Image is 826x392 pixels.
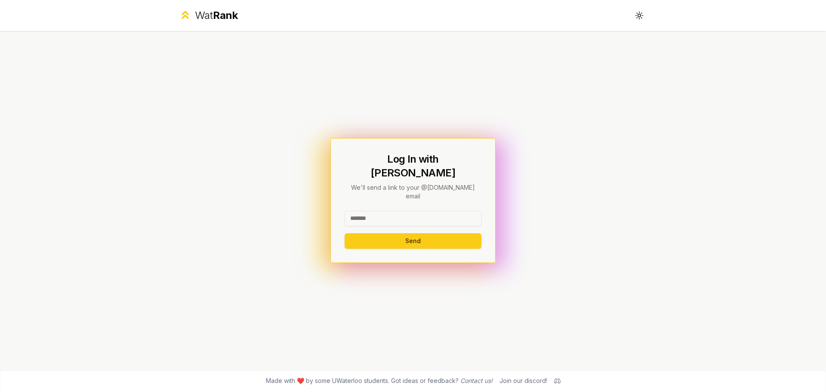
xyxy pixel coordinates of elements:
[195,9,238,22] div: Wat
[213,9,238,22] span: Rank
[179,9,238,22] a: WatRank
[345,183,481,201] p: We'll send a link to your @[DOMAIN_NAME] email
[266,377,493,385] span: Made with ❤️ by some UWaterloo students. Got ideas or feedback?
[345,233,481,249] button: Send
[345,152,481,180] h1: Log In with [PERSON_NAME]
[499,377,547,385] div: Join our discord!
[460,377,493,384] a: Contact us!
